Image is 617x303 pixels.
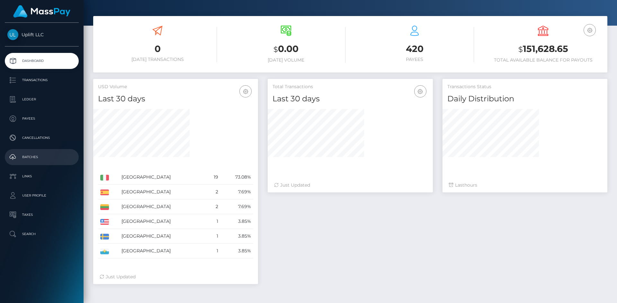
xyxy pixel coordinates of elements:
[119,185,206,199] td: [GEOGRAPHIC_DATA]
[7,172,76,181] p: Links
[7,152,76,162] p: Batches
[7,114,76,123] p: Payees
[220,214,253,229] td: 3.85%
[7,133,76,143] p: Cancellations
[7,210,76,220] p: Taxes
[355,57,474,62] h6: Payees
[13,5,70,18] img: MassPay Logo
[5,226,79,242] a: Search
[5,168,79,184] a: Links
[447,93,603,105] h4: Daily Distribution
[100,234,109,240] img: SE.png
[273,45,278,54] small: $
[98,43,217,55] h3: 0
[100,248,109,254] img: SM.png
[5,188,79,204] a: User Profile
[119,170,206,185] td: [GEOGRAPHIC_DATA]
[273,93,428,105] h4: Last 30 days
[206,170,220,185] td: 19
[98,57,217,62] h6: [DATE] Transactions
[119,214,206,229] td: [GEOGRAPHIC_DATA]
[5,207,79,223] a: Taxes
[100,204,109,210] img: LT.png
[5,130,79,146] a: Cancellations
[98,84,253,90] h5: USD Volume
[100,175,109,181] img: IT.png
[7,95,76,104] p: Ledger
[5,149,79,165] a: Batches
[355,43,474,55] h3: 420
[206,229,220,244] td: 1
[220,185,253,199] td: 7.69%
[206,185,220,199] td: 2
[227,57,345,63] h6: [DATE] Volume
[5,111,79,127] a: Payees
[100,189,109,195] img: ES.png
[206,199,220,214] td: 2
[220,170,253,185] td: 73.08%
[100,274,252,280] div: Just Updated
[100,219,109,225] img: US.png
[119,199,206,214] td: [GEOGRAPHIC_DATA]
[7,75,76,85] p: Transactions
[447,84,603,90] h5: Transactions Status
[206,244,220,258] td: 1
[220,229,253,244] td: 3.85%
[274,182,426,189] div: Just Updated
[7,29,18,40] img: Uplift LLC
[119,229,206,244] td: [GEOGRAPHIC_DATA]
[5,72,79,88] a: Transactions
[484,57,603,63] h6: Total Available Balance for Payouts
[220,244,253,258] td: 3.85%
[518,45,523,54] small: $
[5,91,79,107] a: Ledger
[206,214,220,229] td: 1
[5,32,79,38] span: Uplift LLC
[484,43,603,56] h3: 151,628.65
[227,43,345,56] h3: 0.00
[7,229,76,239] p: Search
[449,182,601,189] div: Last hours
[7,191,76,200] p: User Profile
[5,53,79,69] a: Dashboard
[7,56,76,66] p: Dashboard
[220,199,253,214] td: 7.69%
[98,93,253,105] h4: Last 30 days
[273,84,428,90] h5: Total Transactions
[119,244,206,258] td: [GEOGRAPHIC_DATA]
